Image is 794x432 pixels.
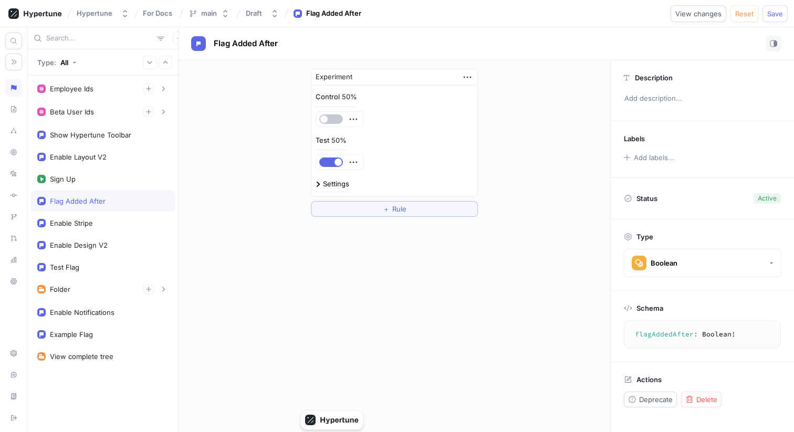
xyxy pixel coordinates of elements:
div: Enable Notifications [50,308,114,317]
button: Reset [730,5,758,22]
div: Folder [50,285,70,293]
div: Draft [246,9,262,18]
span: View changes [675,10,722,17]
button: Type: All [34,53,80,71]
div: Schema [5,100,22,118]
div: Sign out [5,409,22,427]
p: Schema [636,304,663,312]
div: Experiments [5,122,22,140]
div: All [60,58,68,67]
span: Rule [392,206,406,212]
div: Settings [323,181,349,187]
div: Hypertune [77,9,112,18]
button: View changes [671,5,726,22]
div: Boolean [651,259,677,268]
div: Example Flag [50,330,93,339]
div: Show Hypertune Toolbar [50,131,131,139]
button: Collapse all [159,56,172,69]
span: For Docs [143,9,172,17]
button: Add labels... [620,151,677,164]
button: Save [762,5,788,22]
div: Flag Added After [50,197,106,205]
span: Flag Added After [214,39,278,48]
button: Draft [242,5,283,22]
span: ＋ [383,206,390,212]
textarea: flagAddedAfter: Boolean! [629,325,776,344]
p: Description [635,73,673,82]
div: Test Flag [50,263,79,271]
div: Settings [5,272,22,290]
div: Employee Ids [50,85,93,93]
div: Enable Layout V2 [50,153,107,161]
div: Active [758,194,777,203]
div: Setup [5,344,22,362]
span: Delete [696,396,717,403]
button: Deprecate [624,392,677,407]
div: Live chat [5,366,22,384]
div: Logs [5,165,22,183]
div: Flag Added After [306,8,361,19]
p: Control [316,92,340,102]
p: Type [636,233,653,241]
span: Deprecate [639,396,673,403]
div: Preview [5,143,22,161]
div: Sign Up [50,175,76,183]
button: Hypertune [72,5,133,22]
p: Labels [624,134,645,143]
div: Pull requests [5,229,22,247]
div: Beta User Ids [50,108,94,116]
button: ＋Rule [311,201,478,217]
div: Experiment [316,72,352,82]
div: Flags [5,79,22,97]
div: Analytics [5,251,22,269]
div: Enable Design V2 [50,241,108,249]
input: Search... [46,33,153,44]
div: main [201,9,217,18]
div: Add labels... [634,154,674,161]
p: Type: [37,58,56,67]
div: Branches [5,208,22,226]
div: 50% [331,137,347,144]
div: Documentation [5,387,22,405]
button: Expand all [143,56,156,69]
span: Reset [735,10,754,17]
span: Save [767,10,783,17]
p: Actions [636,375,662,384]
div: Diff [5,186,22,204]
button: Boolean [624,249,781,277]
div: View complete tree [50,352,113,361]
p: Status [636,191,657,206]
button: Delete [681,392,722,407]
p: Test [316,135,329,146]
p: Add description... [620,90,785,108]
div: 50% [342,93,357,100]
div: Enable Stripe [50,219,93,227]
button: main [184,5,234,22]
